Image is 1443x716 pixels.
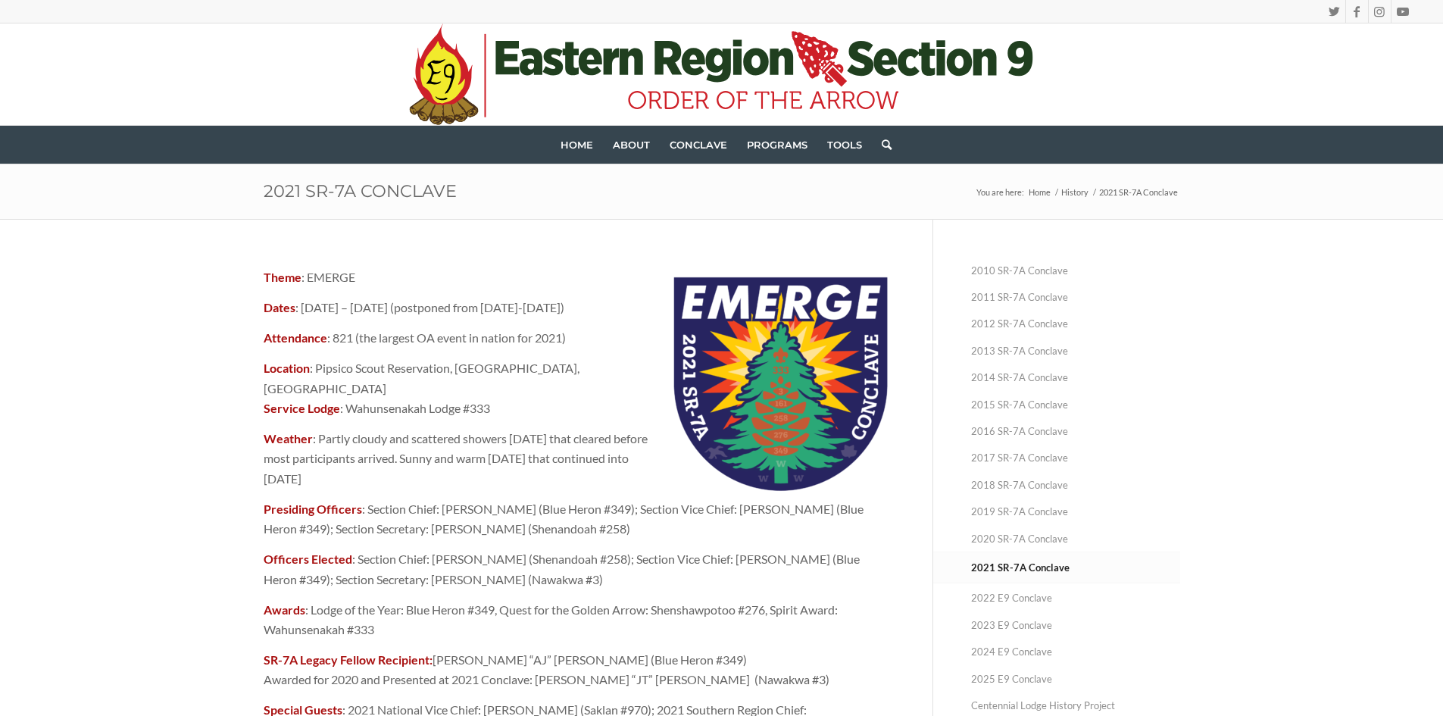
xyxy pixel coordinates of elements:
span: Programs [747,139,807,151]
a: Search [872,126,892,164]
a: 2015 SR-7A Conclave [971,392,1180,418]
a: 2021 SR-7A Conclave [971,553,1180,583]
strong: Service Lodge [264,401,340,415]
p: : Lodge of the Year: Blue Heron #349, Quest for the Golden Arrow: Shenshawpotoo #276, Spirit Awar... [264,600,895,640]
span: Home [1029,187,1051,197]
p: : Partly cloudy and scattered showers [DATE] that cleared before most participants arrived. Sunny... [264,429,895,489]
span: Home [561,139,593,151]
strong: Awards [264,602,305,617]
a: 2025 E9 Conclave [971,666,1180,693]
a: Home [1026,186,1053,198]
span: / [1053,186,1059,198]
a: History [1059,186,1091,198]
a: 2020 SR-7A Conclave [971,526,1180,552]
a: 2018 SR-7A Conclave [971,472,1180,499]
p: : Pipsico Scout Reservation, [GEOGRAPHIC_DATA], [GEOGRAPHIC_DATA] : Wahunsenakah Lodge #333 [264,358,895,418]
span: Tools [827,139,862,151]
a: 2022 E9 Conclave [971,585,1180,611]
p: : Section Chief: [PERSON_NAME] (Shenandoah #258); Section Vice Chief: [PERSON_NAME] (Blue Heron #... [264,549,895,589]
a: 2017 SR-7A Conclave [971,445,1180,471]
strong: Location [264,361,310,375]
a: 2012 SR-7A Conclave [971,311,1180,337]
a: 2021 SR-7A Conclave [264,180,457,202]
p: : [DATE] – [DATE] (postponed from [DATE]-[DATE]) [264,298,895,317]
a: Tools [817,126,872,164]
a: Home [551,126,603,164]
span: History [1061,187,1088,197]
span: Conclave [670,139,727,151]
a: 2024 E9 Conclave [971,639,1180,665]
strong: Presiding Officers [264,502,362,516]
strong: Weather [264,431,313,446]
p: : Section Chief: [PERSON_NAME] (Blue Heron #349); Section Vice Chief: [PERSON_NAME] (Blue Heron #... [264,499,895,539]
a: 2011 SR-7A Conclave [971,284,1180,311]
span: 2021 SR-7A Conclave [1097,186,1180,198]
a: Programs [737,126,817,164]
a: 2013 SR-7A Conclave [971,338,1180,364]
strong: SR-7A Legacy Fellow Recipient: [264,652,433,667]
p: [PERSON_NAME] “AJ” [PERSON_NAME] (Blue Heron #349) Awarded for 2020 and Presented at 2021 Conclav... [264,650,895,690]
a: 2023 E9 Conclave [971,612,1180,639]
a: 2019 SR-7A Conclave [971,499,1180,525]
a: 2014 SR-7A Conclave [971,364,1180,391]
strong: Attendance [264,330,327,345]
a: Conclave [660,126,737,164]
p: : EMERGE [264,267,895,287]
p: : 821 (the largest OA event in nation for 2021) [264,328,895,348]
a: About [603,126,660,164]
span: You are here: [976,187,1024,197]
span: About [613,139,650,151]
strong: Dates [264,300,295,314]
a: 2010 SR-7A Conclave [971,258,1180,284]
a: 2016 SR-7A Conclave [971,418,1180,445]
strong: Theme [264,270,301,284]
span: / [1091,186,1097,198]
strong: Officers Elected [264,552,352,566]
